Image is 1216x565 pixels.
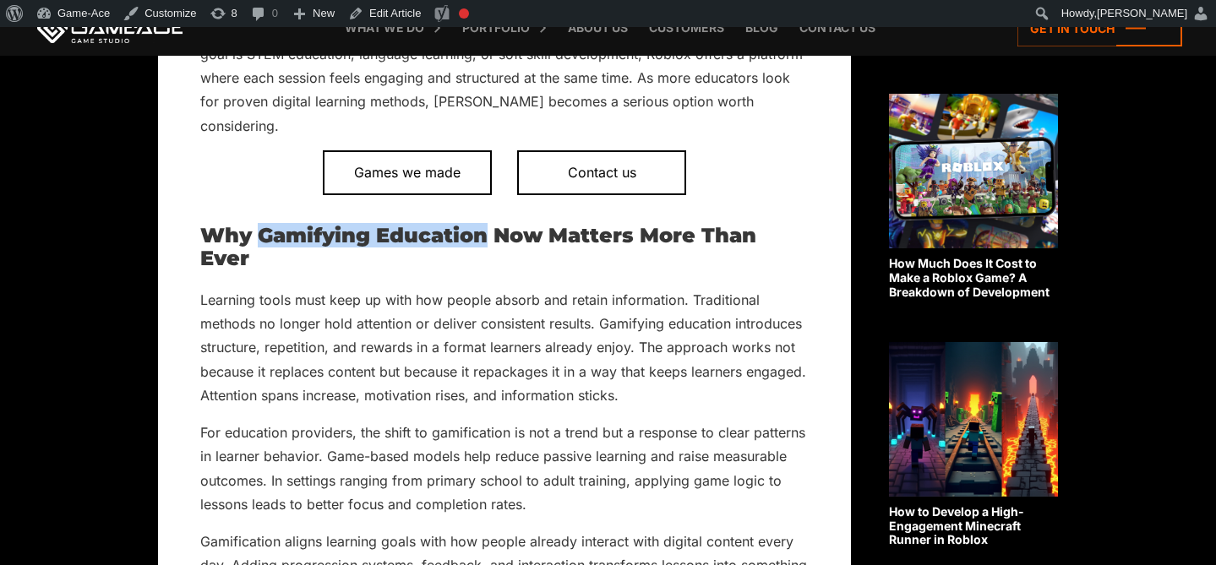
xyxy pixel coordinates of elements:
[889,342,1058,547] a: How to Develop a High-Engagement Minecraft Runner in Roblox
[889,342,1058,497] img: Related
[1097,7,1187,19] span: [PERSON_NAME]
[889,94,1058,299] a: How Much Does It Cost to Make a Roblox Game? A Breakdown of Development
[200,225,809,269] h2: Why Gamifying Education Now Matters More Than Ever
[323,150,492,194] a: Games we made
[889,94,1058,248] img: Related
[1017,10,1182,46] a: Get in touch
[459,8,469,19] div: Focus keyphrase not set
[200,421,809,517] p: For education providers, the shift to gamification is not a trend but a response to clear pattern...
[517,150,686,194] a: Contact us
[200,288,809,408] p: Learning tools must keep up with how people absorb and retain information. Traditional methods no...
